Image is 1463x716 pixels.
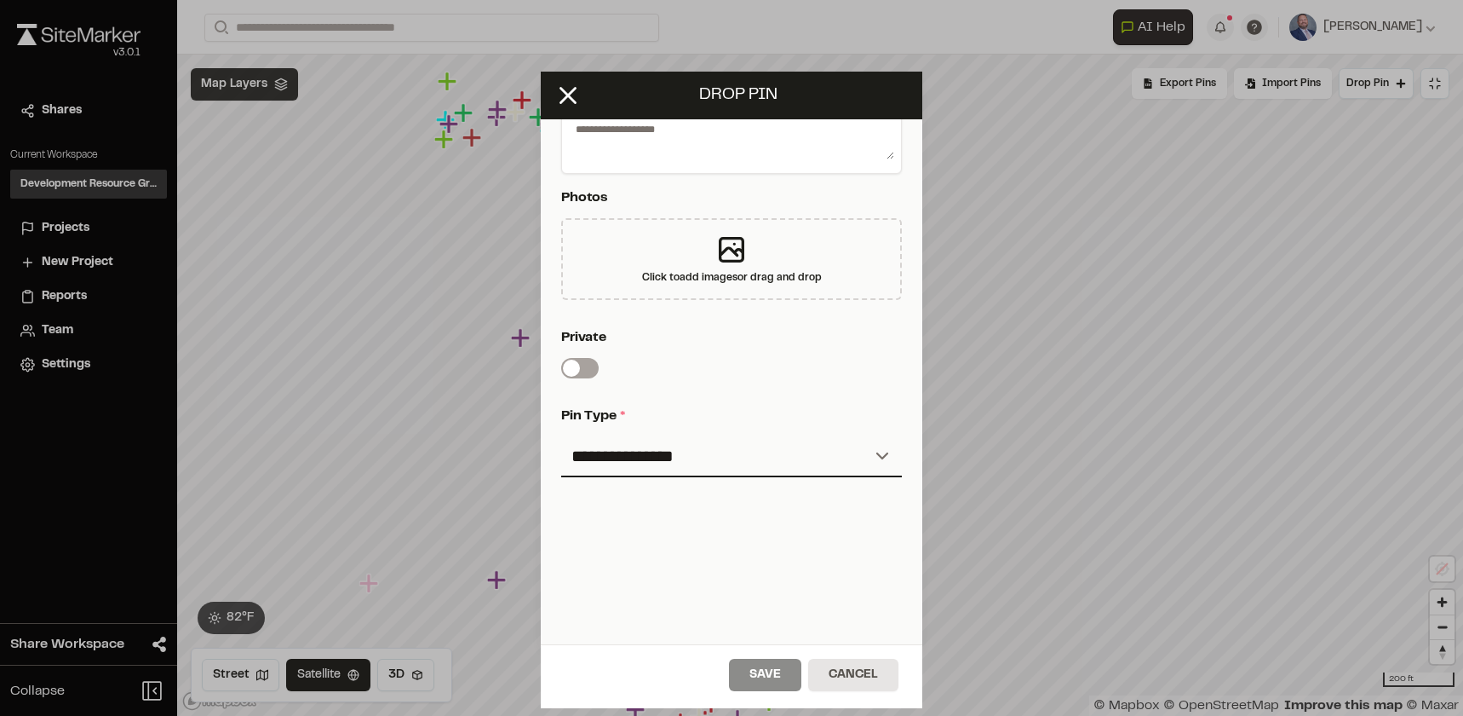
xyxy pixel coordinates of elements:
p: Pin Type [561,406,895,426]
p: Photos [561,188,895,208]
div: Click toadd imagesor drag and drop [561,218,902,300]
button: Save [729,659,801,691]
p: Private [561,327,895,348]
div: Click to add images or drag and drop [642,270,822,286]
button: Cancel [808,659,898,691]
p: Drop pin [548,83,929,108]
button: Close modal [548,75,588,116]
